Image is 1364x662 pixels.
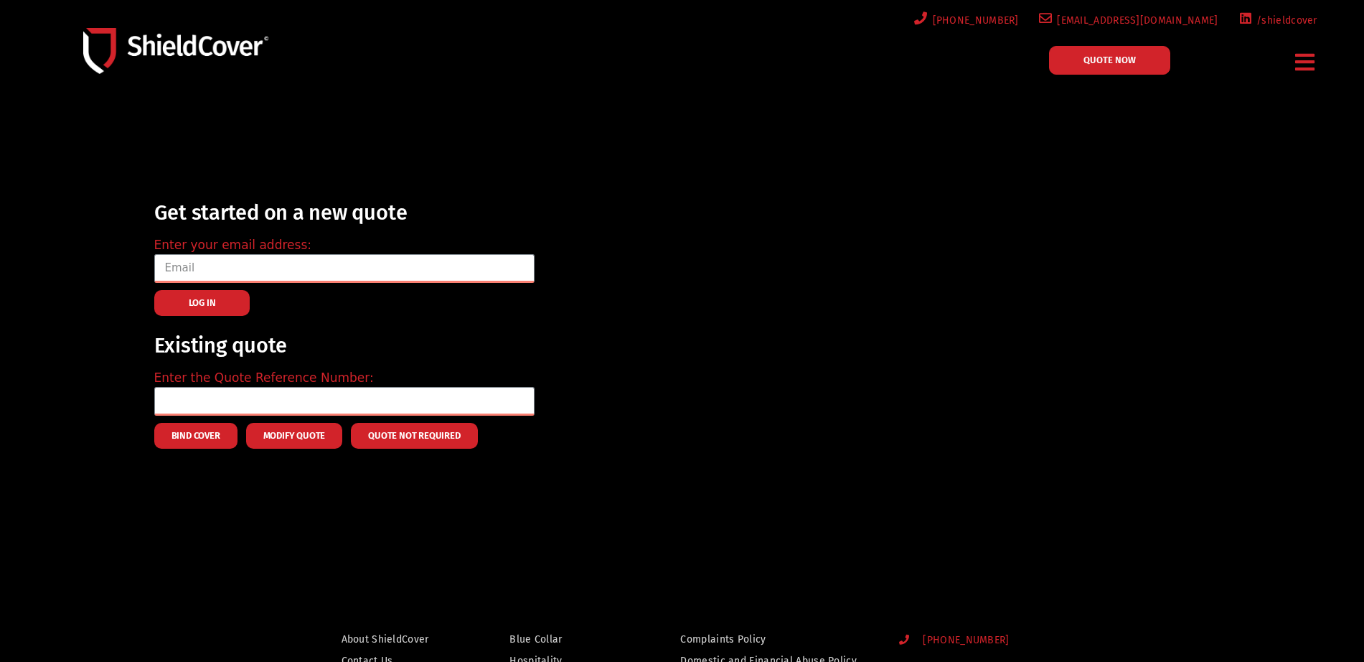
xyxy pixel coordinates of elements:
span: Blue Collar [509,630,562,648]
span: Bind Cover [171,434,220,437]
button: Quote Not Required [351,423,477,449]
span: Complaints Policy [680,630,766,648]
button: LOG IN [154,290,250,316]
span: /shieldcover [1251,11,1317,29]
span: [PHONE_NUMBER] [928,11,1019,29]
button: Bind Cover [154,423,237,449]
h2: Existing quote [154,335,535,358]
a: Complaints Policy [680,630,871,648]
span: Modify Quote [263,434,326,437]
input: Email [154,254,535,283]
span: [EMAIL_ADDRESS][DOMAIN_NAME] [1052,11,1218,29]
a: [PHONE_NUMBER] [911,11,1019,29]
a: /shieldcover [1236,11,1317,29]
h2: Get started on a new quote [154,202,535,225]
span: Quote Not Required [368,434,460,437]
button: Modify Quote [246,423,343,449]
img: Shield-Cover-Underwriting-Australia-logo-full [83,28,268,73]
span: QUOTE NOW [1083,55,1136,65]
span: About ShieldCover [342,630,429,648]
a: About ShieldCover [342,630,448,648]
span: LOG IN [189,302,216,304]
label: Enter your email address: [154,236,311,255]
a: Blue Collar [509,630,618,648]
div: Menu Toggle [1290,45,1321,79]
a: [PHONE_NUMBER] [899,635,1075,647]
span: [PHONE_NUMBER] [911,635,1009,647]
label: Enter the Quote Reference Number: [154,369,374,388]
a: [EMAIL_ADDRESS][DOMAIN_NAME] [1036,11,1218,29]
a: QUOTE NOW [1049,46,1170,75]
